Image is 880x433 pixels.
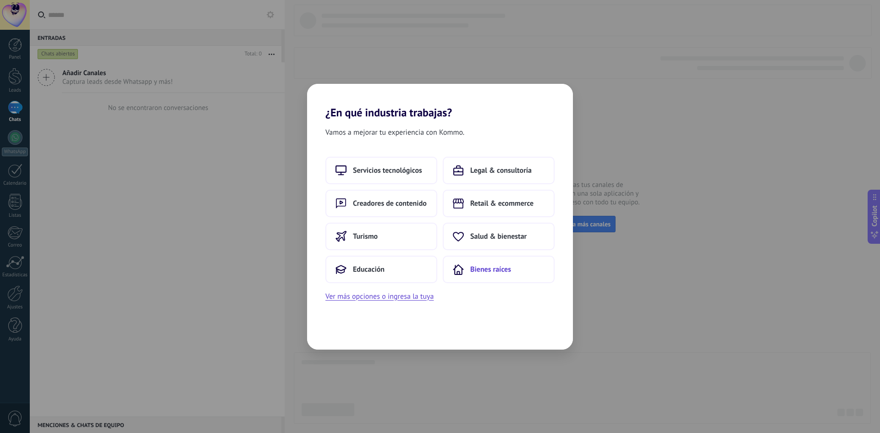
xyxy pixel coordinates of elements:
span: Retail & ecommerce [470,199,533,208]
span: Salud & bienestar [470,232,527,241]
span: Educación [353,265,385,274]
button: Ver más opciones o ingresa la tuya [325,290,434,302]
button: Salud & bienestar [443,223,555,250]
button: Bienes raíces [443,256,555,283]
button: Creadores de contenido [325,190,437,217]
span: Bienes raíces [470,265,511,274]
span: Creadores de contenido [353,199,427,208]
button: Servicios tecnológicos [325,157,437,184]
button: Turismo [325,223,437,250]
span: Servicios tecnológicos [353,166,422,175]
span: Vamos a mejorar tu experiencia con Kommo. [325,126,464,138]
span: Legal & consultoría [470,166,532,175]
button: Legal & consultoría [443,157,555,184]
span: Turismo [353,232,378,241]
h2: ¿En qué industria trabajas? [307,84,573,119]
button: Educación [325,256,437,283]
button: Retail & ecommerce [443,190,555,217]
